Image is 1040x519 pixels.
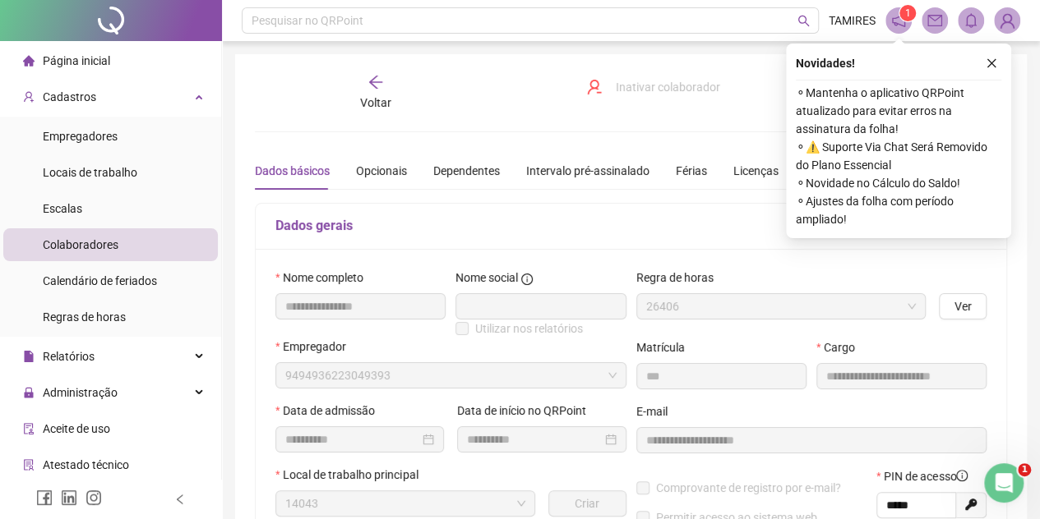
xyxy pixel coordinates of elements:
[43,422,110,435] span: Aceite de uso
[43,458,129,471] span: Atestado técnico
[475,322,583,335] span: Utilizar nos relatórios
[43,238,118,251] span: Colaboradores
[174,494,186,505] span: left
[43,386,118,399] span: Administração
[796,54,855,72] span: Novidades !
[891,13,906,28] span: notification
[43,166,137,179] span: Locais de trabalho
[255,162,330,180] div: Dados básicos
[275,338,357,356] label: Empregador
[829,11,876,30] span: TAMIRES
[43,90,96,103] span: Cadastros
[816,338,866,356] label: Cargo
[796,192,1001,228] span: ⚬ Ajustes da folha com período ampliado!
[636,402,678,420] label: E-mail
[796,138,1001,174] span: ⚬ ⚠️ Suporte Via Chat Será Removido do Plano Essencial
[43,130,118,143] span: Empregadores
[23,91,35,103] span: user-add
[984,463,1024,503] iframe: Intercom live chat
[455,269,518,287] span: Nome social
[956,470,968,481] span: info-circle
[939,293,987,319] button: Ver
[275,466,428,484] label: Local de trabalho principal
[23,55,35,67] span: home
[23,423,35,434] span: audit
[995,8,1019,33] img: 90319
[954,297,972,315] span: Ver
[884,467,968,485] span: PIN de acesso
[797,15,810,27] span: search
[899,5,916,21] sup: 1
[905,7,911,19] span: 1
[23,351,35,362] span: file
[367,74,384,90] span: arrow-left
[43,202,82,215] span: Escalas
[43,310,126,324] span: Regras de horas
[43,54,110,67] span: Página inicial
[636,269,724,287] label: Regra de horas
[796,84,1001,138] span: ⚬ Mantenha o aplicativo QRPoint atualizado para evitar erros na assinatura da folha!
[457,402,597,420] label: Data de início no QRPoint
[521,273,533,285] span: info-circle
[275,216,987,236] h5: Dados gerais
[86,489,102,506] span: instagram
[23,387,35,398] span: lock
[285,491,525,516] span: 14043
[656,481,841,494] span: Comprovante de registro por e-mail?
[646,294,917,319] span: 26406
[574,74,733,100] button: Inativar colaborador
[36,489,53,506] span: facebook
[43,350,95,363] span: Relatórios
[360,96,391,109] span: Voltar
[964,13,978,28] span: bell
[275,269,374,287] label: Nome completo
[433,162,500,180] div: Dependentes
[927,13,942,28] span: mail
[548,490,626,517] button: Criar
[986,57,997,69] span: close
[1018,463,1031,476] span: 1
[43,274,157,287] span: Calendário de feriados
[23,459,35,471] span: solution
[733,162,779,180] div: Licenças
[356,162,407,180] div: Opcionais
[275,402,386,420] label: Data de admissão
[676,162,707,180] div: Férias
[636,338,696,356] label: Matrícula
[285,363,617,388] span: 9494936223049393
[526,162,649,180] div: Intervalo pré-assinalado
[61,489,77,506] span: linkedin
[796,174,1001,192] span: ⚬ Novidade no Cálculo do Saldo!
